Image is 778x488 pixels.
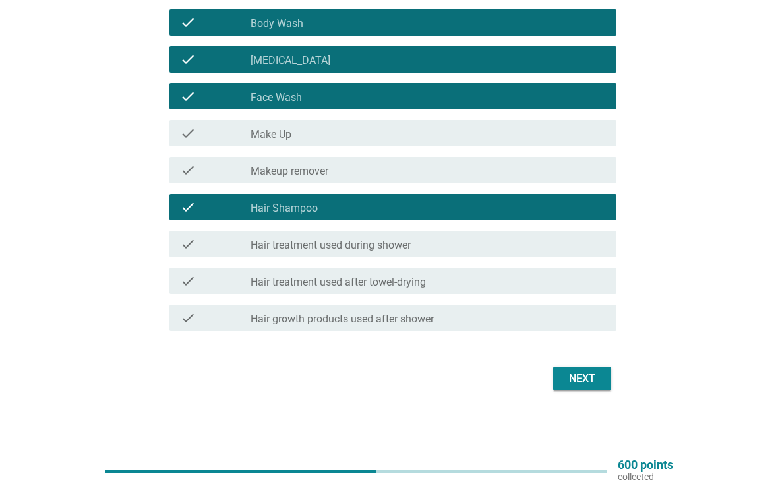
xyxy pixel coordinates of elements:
[251,202,318,215] label: Hair Shampoo
[180,15,196,30] i: check
[180,88,196,104] i: check
[251,276,426,289] label: Hair treatment used after towel-drying
[251,313,434,326] label: Hair growth products used after shower
[618,471,673,483] p: collected
[618,459,673,471] p: 600 points
[251,239,411,252] label: Hair treatment used during shower
[180,51,196,67] i: check
[251,128,291,141] label: Make Up
[180,273,196,289] i: check
[180,310,196,326] i: check
[251,17,303,30] label: Body Wash
[564,371,601,386] div: Next
[251,165,328,178] label: Makeup remover
[251,54,330,67] label: [MEDICAL_DATA]
[180,162,196,178] i: check
[180,125,196,141] i: check
[251,91,302,104] label: Face Wash
[180,236,196,252] i: check
[180,199,196,215] i: check
[553,367,611,390] button: Next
